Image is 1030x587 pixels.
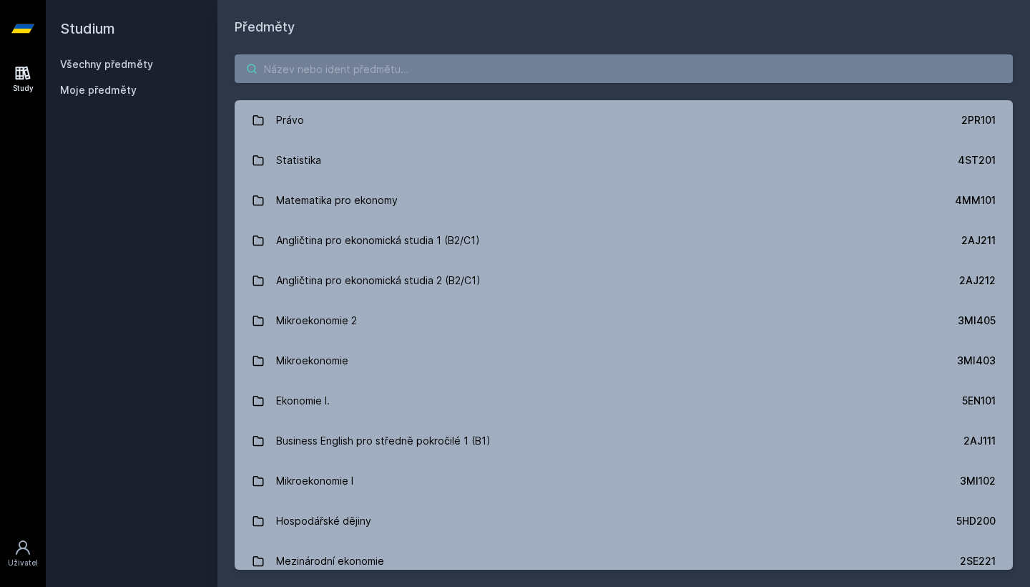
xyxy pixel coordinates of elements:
a: Všechny předměty [60,58,153,70]
div: Ekonomie I. [276,387,330,415]
a: Mikroekonomie 3MI403 [235,341,1013,381]
h1: Předměty [235,17,1013,37]
div: Hospodářské dějiny [276,507,371,535]
input: Název nebo ident předmětu… [235,54,1013,83]
div: Uživatel [8,558,38,568]
a: Ekonomie I. 5EN101 [235,381,1013,421]
a: Matematika pro ekonomy 4MM101 [235,180,1013,220]
div: Mikroekonomie 2 [276,306,357,335]
div: Mikroekonomie I [276,467,353,495]
div: Angličtina pro ekonomická studia 2 (B2/C1) [276,266,481,295]
div: 3MI405 [958,314,996,328]
div: 4MM101 [955,193,996,208]
div: 2AJ111 [963,434,996,448]
div: Angličtina pro ekonomická studia 1 (B2/C1) [276,226,480,255]
div: 2SE221 [960,554,996,568]
div: 3MI403 [957,354,996,368]
div: 3MI102 [960,474,996,488]
a: Mezinárodní ekonomie 2SE221 [235,541,1013,581]
div: 5EN101 [962,394,996,408]
a: Mikroekonomie 2 3MI405 [235,301,1013,341]
div: 2PR101 [961,113,996,127]
a: Právo 2PR101 [235,100,1013,140]
div: 2AJ212 [959,273,996,288]
div: Mezinárodní ekonomie [276,547,384,576]
div: Statistika [276,146,321,175]
a: Business English pro středně pokročilé 1 (B1) 2AJ111 [235,421,1013,461]
div: 5HD200 [956,514,996,528]
div: 4ST201 [958,153,996,168]
span: Moje předměty [60,83,137,97]
a: Angličtina pro ekonomická studia 1 (B2/C1) 2AJ211 [235,220,1013,261]
div: Matematika pro ekonomy [276,186,398,215]
a: Angličtina pro ekonomická studia 2 (B2/C1) 2AJ212 [235,261,1013,301]
a: Uživatel [3,532,43,576]
a: Hospodářské dějiny 5HD200 [235,501,1013,541]
a: Study [3,57,43,101]
div: Právo [276,106,304,135]
div: Study [13,83,34,94]
a: Statistika 4ST201 [235,140,1013,180]
a: Mikroekonomie I 3MI102 [235,461,1013,501]
div: 2AJ211 [961,233,996,248]
div: Mikroekonomie [276,346,348,375]
div: Business English pro středně pokročilé 1 (B1) [276,427,491,455]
